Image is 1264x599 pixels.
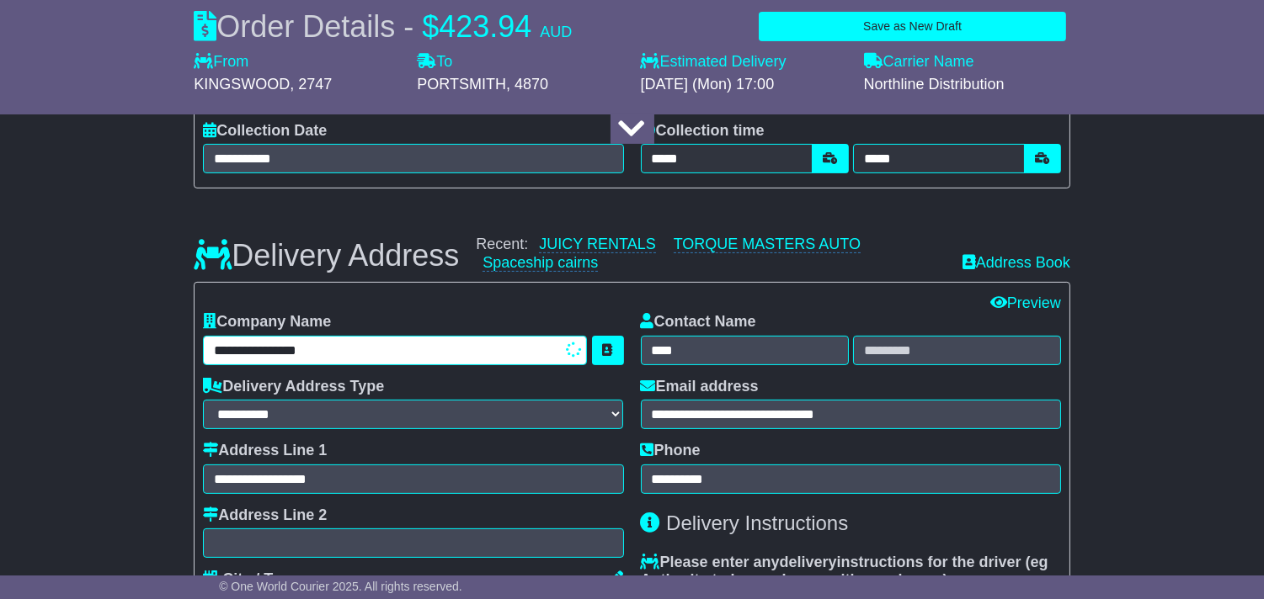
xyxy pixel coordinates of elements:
div: Recent: [476,236,945,272]
label: Email address [641,378,759,396]
span: , 4870 [506,76,548,93]
a: Spaceship cairns [483,254,598,272]
a: TORQUE MASTERS AUTO [674,236,861,253]
label: Delivery Address Type [203,378,384,396]
span: Delivery Instructions [666,512,848,534]
label: Please enter any instructions for the driver ( ) [641,554,1061,590]
a: Preview [990,294,1061,311]
span: $ [422,9,439,44]
label: Address Line 2 [203,506,327,525]
span: , 2747 [290,76,332,93]
label: Estimated Delivery [640,53,846,72]
div: Order Details - [194,8,572,45]
span: delivery [780,554,837,570]
div: Northline Distribution [864,76,1070,94]
span: © One World Courier 2025. All rights reserved. [219,580,462,593]
label: Phone [641,442,701,460]
label: Address Line 1 [203,442,327,460]
label: Contact Name [641,313,756,331]
span: KINGSWOOD [194,76,290,93]
span: AUD [540,24,572,40]
label: Collection Date [203,122,327,140]
a: JUICY RENTALS [539,236,655,253]
span: eg Authority to Leave, Leave with warehouse [641,554,1048,589]
a: Address Book [963,254,1070,271]
label: From [194,53,248,72]
h3: Delivery Address [194,239,459,273]
label: Company Name [203,313,331,331]
span: 423.94 [439,9,531,44]
label: Carrier Name [864,53,974,72]
div: [DATE] (Mon) 17:00 [640,76,846,94]
span: PORTSMITH [417,76,506,93]
label: To [417,53,452,72]
label: City / Town [203,570,302,589]
button: Save as New Draft [759,12,1066,41]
